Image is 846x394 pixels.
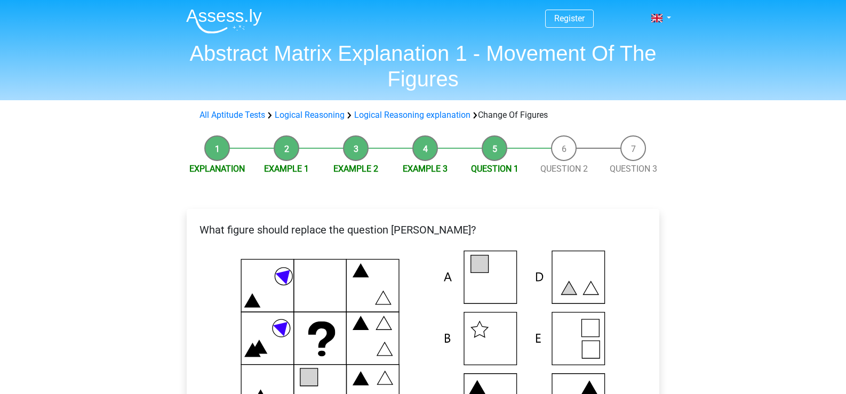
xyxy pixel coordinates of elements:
[178,41,668,92] h1: Abstract Matrix Explanation 1 - Movement Of The Figures
[333,164,378,174] a: Example 2
[264,164,309,174] a: Example 1
[354,110,470,120] a: Logical Reasoning explanation
[186,9,262,34] img: Assessly
[403,164,448,174] a: Example 3
[199,110,265,120] a: All Aptitude Tests
[540,164,588,174] a: Question 2
[195,222,651,238] p: What figure should replace the question [PERSON_NAME]?
[189,164,245,174] a: Explanation
[554,13,585,23] a: Register
[471,164,518,174] a: Question 1
[275,110,345,120] a: Logical Reasoning
[195,109,651,122] div: Change Of Figures
[610,164,657,174] a: Question 3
